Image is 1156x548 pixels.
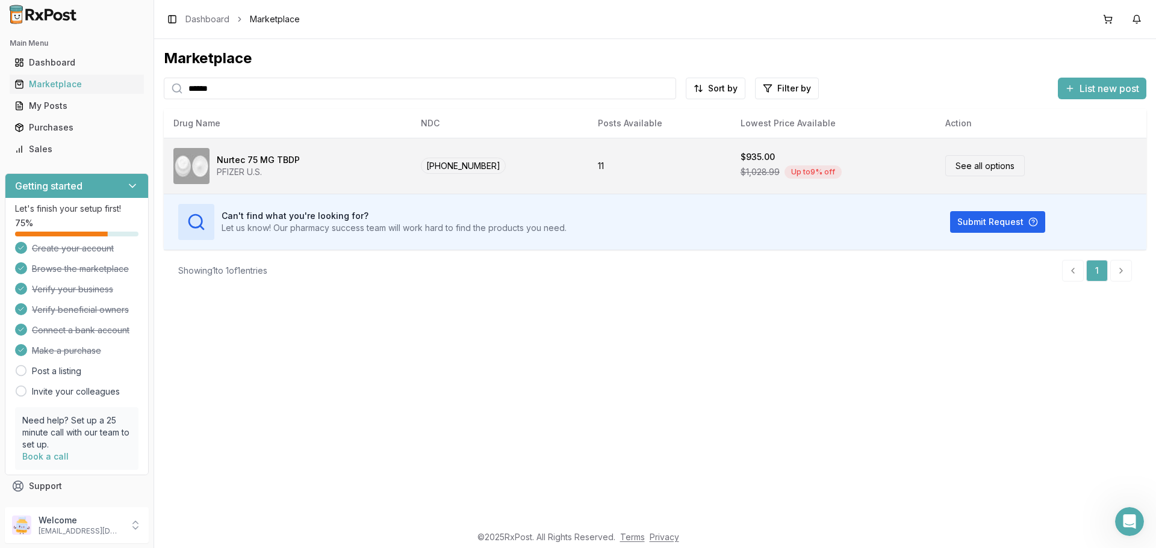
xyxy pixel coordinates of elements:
[22,414,131,451] p: Need help? Set up a 25 minute call with our team to set up.
[185,13,229,25] a: Dashboard
[588,109,730,138] th: Posts Available
[15,217,33,229] span: 75 %
[777,82,811,94] span: Filter by
[5,140,149,159] button: Sales
[222,210,567,222] h3: Can't find what you're looking for?
[10,73,144,95] a: Marketplace
[945,155,1025,176] a: See all options
[12,516,31,535] img: User avatar
[5,53,149,72] button: Dashboard
[173,148,210,184] img: Nurtec 75 MG TBDP
[32,304,129,316] span: Verify beneficial owners
[5,75,149,94] button: Marketplace
[32,324,129,336] span: Connect a bank account
[731,109,936,138] th: Lowest Price Available
[411,109,588,138] th: NDC
[5,497,149,519] button: Feedback
[620,532,645,542] a: Terms
[178,265,267,277] div: Showing 1 to 1 of 1 entries
[1062,260,1132,282] nav: pagination
[217,166,300,178] div: PFIZER U.S.
[15,179,82,193] h3: Getting started
[1080,81,1139,96] span: List new post
[785,165,842,179] div: Up to 9 % off
[5,5,82,24] img: RxPost Logo
[5,96,149,115] button: My Posts
[29,502,70,514] span: Feedback
[755,78,819,99] button: Filter by
[421,158,506,174] span: [PHONE_NUMBER]
[950,211,1045,233] button: Submit Request
[10,138,144,160] a: Sales
[10,38,144,48] h2: Main Menu
[32,365,81,377] a: Post a listing
[250,13,300,25] span: Marketplace
[32,242,114,254] span: Create your account
[1086,260,1108,282] a: 1
[222,222,567,234] p: Let us know! Our pharmacy success team will work hard to find the products you need.
[15,203,138,215] p: Let's finish your setup first!
[14,78,139,90] div: Marketplace
[185,13,300,25] nav: breadcrumb
[1115,507,1144,536] iframe: Intercom live chat
[32,283,113,295] span: Verify your business
[10,95,144,117] a: My Posts
[14,143,139,155] div: Sales
[1058,78,1146,99] button: List new post
[650,532,679,542] a: Privacy
[164,109,411,138] th: Drug Name
[588,138,730,194] td: 11
[936,109,1146,138] th: Action
[39,526,122,536] p: [EMAIL_ADDRESS][DOMAIN_NAME]
[32,263,129,275] span: Browse the marketplace
[14,100,139,112] div: My Posts
[708,82,738,94] span: Sort by
[22,451,69,461] a: Book a call
[686,78,745,99] button: Sort by
[14,57,139,69] div: Dashboard
[39,514,122,526] p: Welcome
[741,166,780,178] span: $1,028.99
[5,475,149,497] button: Support
[217,154,300,166] div: Nurtec 75 MG TBDP
[5,118,149,137] button: Purchases
[741,151,775,163] div: $935.00
[1058,84,1146,96] a: List new post
[10,52,144,73] a: Dashboard
[14,122,139,134] div: Purchases
[164,49,1146,68] div: Marketplace
[32,345,101,357] span: Make a purchase
[10,117,144,138] a: Purchases
[32,386,120,398] a: Invite your colleagues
